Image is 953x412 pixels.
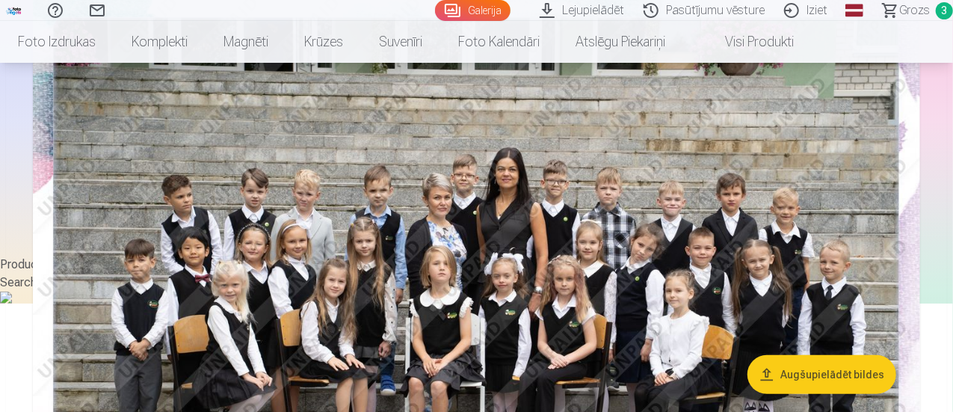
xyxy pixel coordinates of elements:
[6,6,22,15] img: /fa1
[558,21,683,63] a: Atslēgu piekariņi
[286,21,361,63] a: Krūzes
[114,21,206,63] a: Komplekti
[683,21,812,63] a: Visi produkti
[936,2,953,19] span: 3
[361,21,440,63] a: Suvenīri
[206,21,286,63] a: Magnēti
[899,1,930,19] span: Grozs
[440,21,558,63] a: Foto kalendāri
[747,355,896,394] button: Augšupielādēt bildes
